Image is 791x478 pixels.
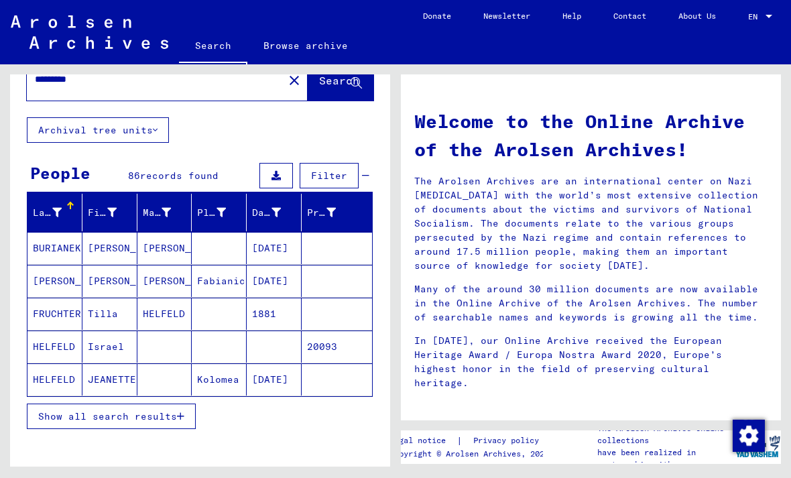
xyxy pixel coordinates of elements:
[137,298,192,330] mat-cell: HELFELD
[414,334,768,390] p: In [DATE], our Online Archive received the European Heritage Award / Europa Nostra Award 2020, Eu...
[140,170,219,182] span: records found
[137,265,192,297] mat-cell: [PERSON_NAME]
[389,448,555,460] p: Copyright © Arolsen Archives, 2021
[389,434,555,448] div: |
[192,194,247,231] mat-header-cell: Place of Birth
[389,434,457,448] a: Legal notice
[252,202,301,223] div: Date of Birth
[27,363,82,396] mat-cell: HELFELD
[88,206,117,220] div: First Name
[179,29,247,64] a: Search
[11,15,168,49] img: Arolsen_neg.svg
[247,298,302,330] mat-cell: 1881
[286,72,302,88] mat-icon: close
[300,163,359,188] button: Filter
[414,174,768,273] p: The Arolsen Archives are an international center on Nazi [MEDICAL_DATA] with the world’s most ext...
[197,202,246,223] div: Place of Birth
[252,206,281,220] div: Date of Birth
[27,404,196,429] button: Show all search results
[128,170,140,182] span: 86
[307,202,356,223] div: Prisoner #
[748,12,763,21] span: EN
[27,265,82,297] mat-cell: [PERSON_NAME]
[247,194,302,231] mat-header-cell: Date of Birth
[247,232,302,264] mat-cell: [DATE]
[597,446,733,471] p: have been realized in partnership with
[311,170,347,182] span: Filter
[82,363,137,396] mat-cell: JEANETTE
[192,363,247,396] mat-cell: Kolomea
[414,282,768,324] p: Many of the around 30 million documents are now available in the Online Archive of the Arolsen Ar...
[307,206,336,220] div: Prisoner #
[463,434,555,448] a: Privacy policy
[192,265,247,297] mat-cell: Fabianice
[302,194,372,231] mat-header-cell: Prisoner #
[82,331,137,363] mat-cell: Israel
[308,59,373,101] button: Search
[247,363,302,396] mat-cell: [DATE]
[27,331,82,363] mat-cell: HELFELD
[733,420,765,452] img: Change consent
[33,206,62,220] div: Last Name
[27,194,82,231] mat-header-cell: Last Name
[247,29,364,62] a: Browse archive
[27,117,169,143] button: Archival tree units
[247,265,302,297] mat-cell: [DATE]
[82,298,137,330] mat-cell: Tilla
[38,410,177,422] span: Show all search results
[137,232,192,264] mat-cell: [PERSON_NAME]
[597,422,733,446] p: The Arolsen Archives online collections
[82,194,137,231] mat-header-cell: First Name
[319,74,359,87] span: Search
[197,206,226,220] div: Place of Birth
[30,161,90,185] div: People
[281,66,308,93] button: Clear
[143,202,192,223] div: Maiden Name
[27,298,82,330] mat-cell: FRUCHTER
[82,265,137,297] mat-cell: [PERSON_NAME]
[33,202,82,223] div: Last Name
[143,206,172,220] div: Maiden Name
[82,232,137,264] mat-cell: [PERSON_NAME]
[302,331,372,363] mat-cell: 20093
[88,202,137,223] div: First Name
[137,194,192,231] mat-header-cell: Maiden Name
[414,107,768,164] h1: Welcome to the Online Archive of the Arolsen Archives!
[27,232,82,264] mat-cell: BURIANEK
